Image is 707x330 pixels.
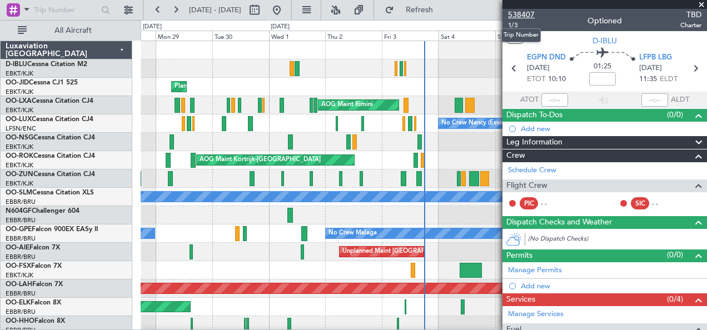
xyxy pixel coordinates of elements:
button: All Aircraft [12,22,121,39]
div: No Crew Nancy (Essey) [441,115,507,132]
span: Dispatch Checks and Weather [506,216,612,229]
a: D-IBLUCessna Citation M2 [6,61,87,68]
span: (0/0) [667,249,683,261]
span: OO-FSX [6,263,31,269]
div: Optioned [587,15,622,27]
div: No Crew Malaga [328,225,377,242]
div: [DATE] [271,22,290,32]
div: PIC [520,197,538,209]
span: (0/4) [667,293,683,305]
span: OO-ZUN [6,171,33,178]
div: Trip Number [501,28,541,42]
a: Manage Permits [508,265,562,276]
a: EBKT/KJK [6,69,33,78]
span: OO-GPE [6,226,32,233]
a: OO-JIDCessna CJ1 525 [6,79,78,86]
span: D-IBLU [6,61,27,68]
a: OO-AIEFalcon 7X [6,244,60,251]
span: Leg Information [506,136,562,149]
div: Add new [521,281,701,291]
span: EGPN DND [527,52,566,63]
span: ALDT [671,94,689,106]
div: Sat 4 [439,31,495,41]
div: Unplanned Maint [GEOGRAPHIC_DATA] ([GEOGRAPHIC_DATA]) [342,243,525,260]
div: SIC [631,197,649,209]
a: OO-GPEFalcon 900EX EASy II [6,226,98,233]
span: N604GF [6,208,32,214]
span: OO-LUX [6,116,32,123]
div: AOG Maint Kortrijk-[GEOGRAPHIC_DATA] [200,152,321,168]
a: N604GFChallenger 604 [6,208,79,214]
span: ETOT [527,74,545,85]
span: OO-AIE [6,244,29,251]
span: OO-ELK [6,299,31,306]
span: [DATE] [639,63,662,74]
a: EBKT/KJK [6,271,33,279]
span: ELDT [660,74,678,85]
div: Thu 2 [325,31,382,41]
a: EBBR/BRU [6,289,36,298]
span: 10:10 [548,74,566,85]
span: OO-SLM [6,189,32,196]
div: - - [541,198,566,208]
div: (No Dispatch Checks) [528,234,707,246]
a: OO-ROKCessna Citation CJ4 [6,153,95,159]
a: EBBR/BRU [6,253,36,261]
div: - - [652,198,677,208]
span: OO-NSG [6,134,33,141]
a: EBKT/KJK [6,179,33,188]
span: OO-LXA [6,98,32,104]
span: [DATE] - [DATE] [189,5,241,15]
span: Services [506,293,535,306]
a: OO-NSGCessna Citation CJ4 [6,134,95,141]
a: OO-LXACessna Citation CJ4 [6,98,93,104]
div: Planned Maint Kortrijk-[GEOGRAPHIC_DATA] [175,78,304,95]
a: Manage Services [508,309,564,320]
span: TBD [680,9,701,21]
span: Dispatch To-Dos [506,109,562,122]
div: [DATE] [143,22,162,32]
span: 01:25 [594,61,611,72]
button: Refresh [380,1,446,19]
div: AOG Maint Rimini [321,97,373,113]
a: EBKT/KJK [6,88,33,96]
span: Refresh [396,6,443,14]
a: OO-LAHFalcon 7X [6,281,63,288]
span: OO-HHO [6,318,34,324]
span: OO-LAH [6,281,32,288]
a: EBBR/BRU [6,234,36,243]
div: Add new [521,124,701,133]
a: EBKT/KJK [6,143,33,151]
a: EBKT/KJK [6,161,33,169]
span: (0/0) [667,109,683,121]
a: EBBR/BRU [6,198,36,206]
a: EBBR/BRU [6,216,36,224]
span: [DATE] [527,63,550,74]
span: Crew [506,149,525,162]
div: Tue 30 [212,31,269,41]
a: OO-LUXCessna Citation CJ4 [6,116,93,123]
a: OO-HHOFalcon 8X [6,318,65,324]
div: Fri 3 [382,31,439,41]
div: Wed 1 [269,31,326,41]
span: All Aircraft [29,27,117,34]
a: EBBR/BRU [6,308,36,316]
span: Charter [680,21,701,30]
a: EBKT/KJK [6,106,33,114]
span: LFPB LBG [639,52,672,63]
a: OO-SLMCessna Citation XLS [6,189,94,196]
span: D-IBLU [593,35,617,47]
span: OO-JID [6,79,29,86]
a: LFSN/ENC [6,124,36,133]
div: Mon 29 [156,31,212,41]
a: OO-ZUNCessna Citation CJ4 [6,171,95,178]
span: Permits [506,249,532,262]
span: Flight Crew [506,179,547,192]
input: Trip Number [34,2,98,18]
span: 538407 [508,9,535,21]
a: OO-FSXFalcon 7X [6,263,62,269]
span: ATOT [520,94,539,106]
a: OO-ELKFalcon 8X [6,299,61,306]
span: OO-ROK [6,153,33,159]
a: Schedule Crew [508,165,556,176]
